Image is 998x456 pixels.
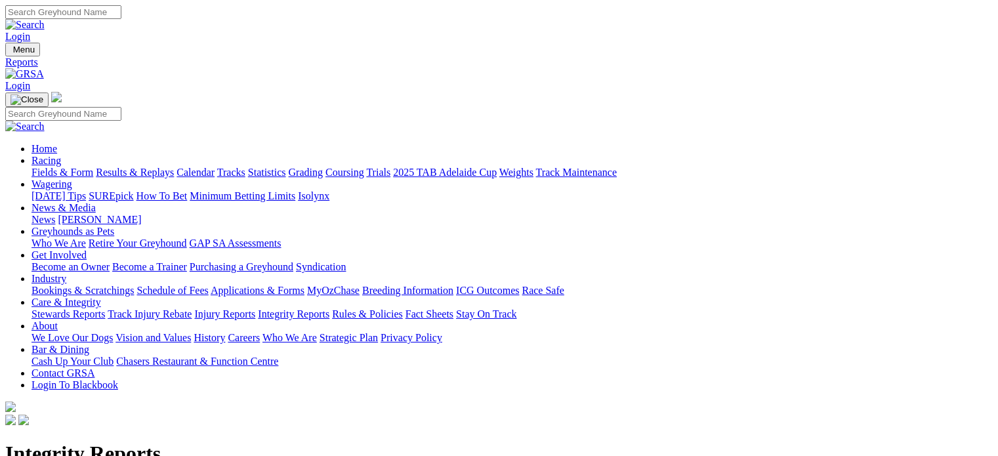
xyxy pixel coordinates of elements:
[31,273,66,284] a: Industry
[31,261,110,272] a: Become an Owner
[332,308,403,320] a: Rules & Policies
[456,285,519,296] a: ICG Outcomes
[31,249,87,260] a: Get Involved
[190,238,281,249] a: GAP SA Assessments
[381,332,442,343] a: Privacy Policy
[194,332,225,343] a: History
[58,214,141,225] a: [PERSON_NAME]
[320,332,378,343] a: Strategic Plan
[5,107,121,121] input: Search
[31,190,86,201] a: [DATE] Tips
[31,238,993,249] div: Greyhounds as Pets
[136,285,208,296] a: Schedule of Fees
[31,308,105,320] a: Stewards Reports
[31,238,86,249] a: Who We Are
[5,43,40,56] button: Toggle navigation
[211,285,304,296] a: Applications & Forms
[31,167,993,178] div: Racing
[262,332,317,343] a: Who We Are
[536,167,617,178] a: Track Maintenance
[298,190,329,201] a: Isolynx
[31,285,993,297] div: Industry
[522,285,564,296] a: Race Safe
[31,356,993,367] div: Bar & Dining
[5,56,993,68] a: Reports
[31,356,114,367] a: Cash Up Your Club
[31,379,118,390] a: Login To Blackbook
[5,402,16,412] img: logo-grsa-white.png
[31,332,993,344] div: About
[31,226,114,237] a: Greyhounds as Pets
[393,167,497,178] a: 2025 TAB Adelaide Cup
[31,308,993,320] div: Care & Integrity
[89,238,187,249] a: Retire Your Greyhound
[5,80,30,91] a: Login
[108,308,192,320] a: Track Injury Rebate
[366,167,390,178] a: Trials
[325,167,364,178] a: Coursing
[31,178,72,190] a: Wagering
[31,261,993,273] div: Get Involved
[89,190,133,201] a: SUREpick
[5,93,49,107] button: Toggle navigation
[112,261,187,272] a: Become a Trainer
[405,308,453,320] a: Fact Sheets
[31,332,113,343] a: We Love Our Dogs
[228,332,260,343] a: Careers
[5,415,16,425] img: facebook.svg
[31,344,89,355] a: Bar & Dining
[194,308,255,320] a: Injury Reports
[31,297,101,308] a: Care & Integrity
[31,320,58,331] a: About
[136,190,188,201] a: How To Bet
[116,356,278,367] a: Chasers Restaurant & Function Centre
[31,367,94,379] a: Contact GRSA
[51,92,62,102] img: logo-grsa-white.png
[31,214,55,225] a: News
[96,167,174,178] a: Results & Replays
[499,167,533,178] a: Weights
[190,190,295,201] a: Minimum Betting Limits
[5,68,44,80] img: GRSA
[248,167,286,178] a: Statistics
[31,285,134,296] a: Bookings & Scratchings
[5,5,121,19] input: Search
[289,167,323,178] a: Grading
[31,155,61,166] a: Racing
[31,202,96,213] a: News & Media
[18,415,29,425] img: twitter.svg
[5,31,30,42] a: Login
[13,45,35,54] span: Menu
[258,308,329,320] a: Integrity Reports
[177,167,215,178] a: Calendar
[190,261,293,272] a: Purchasing a Greyhound
[5,121,45,133] img: Search
[362,285,453,296] a: Breeding Information
[5,19,45,31] img: Search
[307,285,360,296] a: MyOzChase
[296,261,346,272] a: Syndication
[31,167,93,178] a: Fields & Form
[31,143,57,154] a: Home
[456,308,516,320] a: Stay On Track
[10,94,43,105] img: Close
[115,332,191,343] a: Vision and Values
[217,167,245,178] a: Tracks
[31,190,993,202] div: Wagering
[31,214,993,226] div: News & Media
